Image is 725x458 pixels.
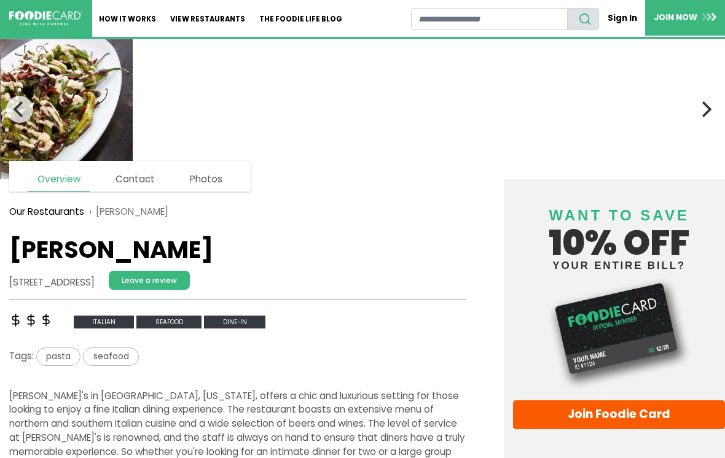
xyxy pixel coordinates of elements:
input: restaurant search [411,8,568,30]
span: Dine-in [204,316,265,328]
nav: page links [9,161,251,192]
button: Next [692,96,719,123]
a: italian [74,314,137,327]
button: search [567,8,599,30]
h1: [PERSON_NAME] [9,236,466,264]
address: [STREET_ADDRESS] [9,276,95,290]
a: seafood [136,314,204,327]
a: seafood [83,349,138,362]
span: italian [74,316,135,328]
a: Our Restaurants [9,205,84,219]
a: Photos [181,168,232,191]
span: Want to save [549,207,689,223]
a: Leave a review [109,271,190,290]
a: Contact [106,168,164,191]
img: Foodie Card [513,277,725,390]
a: Overview [28,168,89,192]
a: pasta [34,349,83,362]
h4: 10% off [513,192,725,271]
img: FoodieCard; Eat, Drink, Save, Donate [9,11,83,26]
span: pasta [36,347,80,365]
div: Tags: [9,347,466,370]
span: seafood [83,347,138,365]
a: Dine-in [204,314,265,327]
a: Sign In [599,7,645,29]
button: Previous [6,96,33,123]
span: seafood [136,316,202,328]
nav: breadcrumb [9,198,466,226]
small: your entire bill? [513,260,725,271]
a: Join Foodie Card [513,400,725,430]
li: [PERSON_NAME] [84,205,168,219]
